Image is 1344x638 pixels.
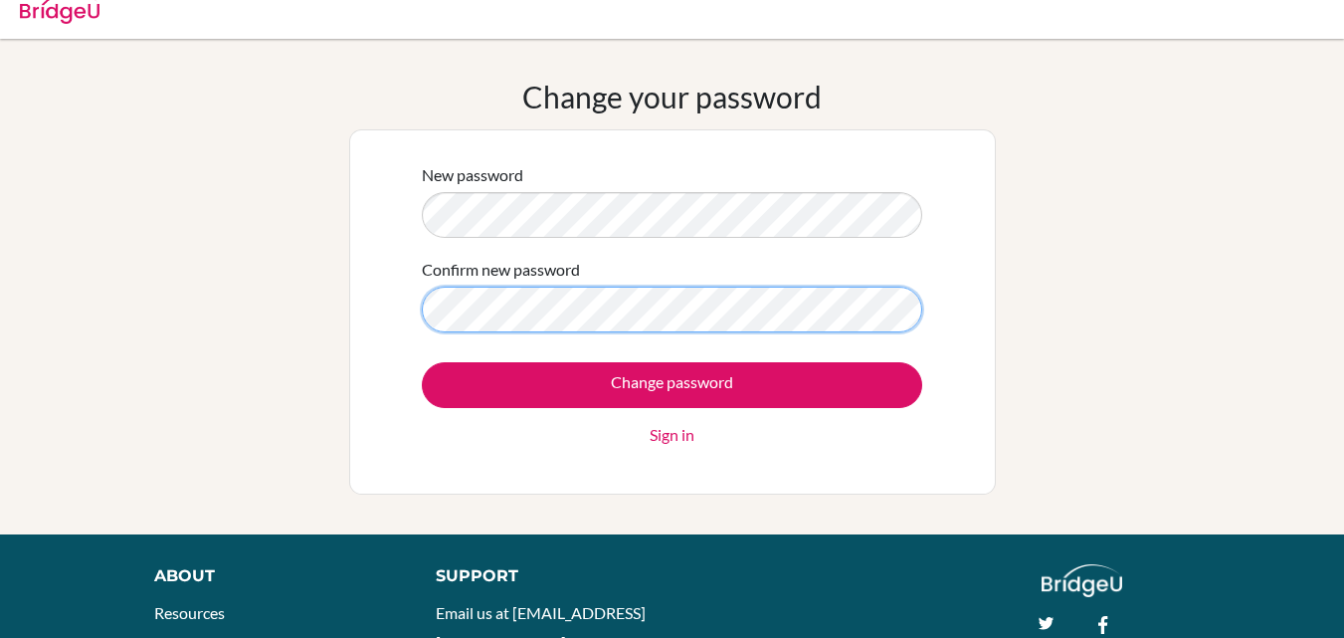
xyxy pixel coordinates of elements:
[1042,564,1122,597] img: logo_white@2x-f4f0deed5e89b7ecb1c2cc34c3e3d731f90f0f143d5ea2071677605dd97b5244.png
[154,603,225,622] a: Resources
[422,362,922,408] input: Change password
[650,423,694,447] a: Sign in
[436,564,653,588] div: Support
[154,564,391,588] div: About
[522,79,822,114] h1: Change your password
[422,163,523,187] label: New password
[422,258,580,282] label: Confirm new password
